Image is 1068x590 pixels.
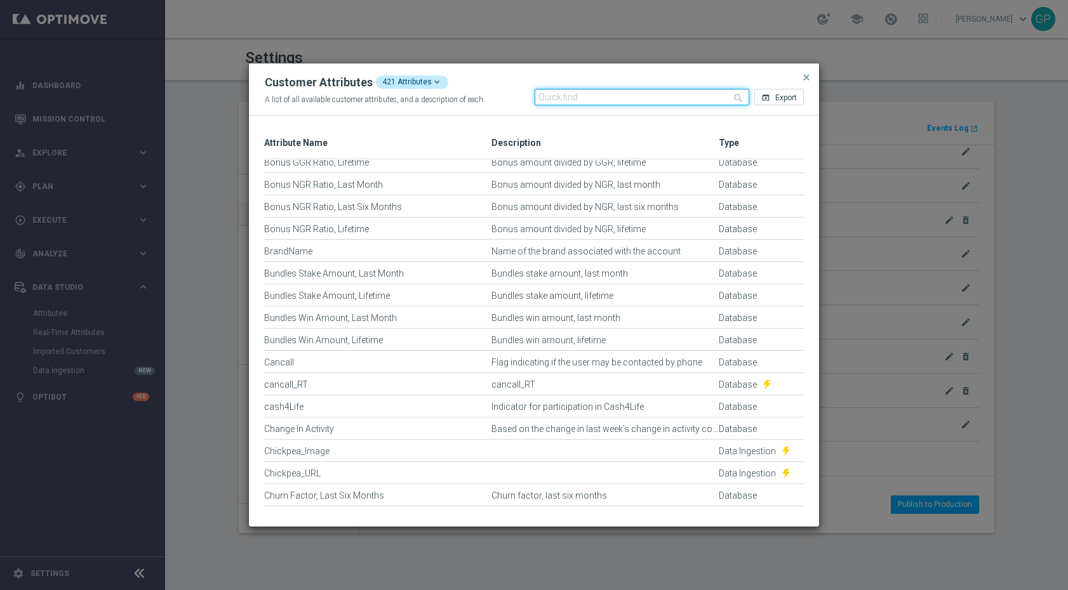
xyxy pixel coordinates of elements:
span: Type [719,138,739,148]
div: Type [719,157,757,168]
input: Quick find [535,89,750,105]
img: Realtime attribute [776,446,790,457]
div: A list of all available customer attributes, and a description of each. [265,95,535,105]
div: Press SPACE to select this row. [264,395,804,417]
span: Database [719,379,757,390]
span: Database [719,402,757,412]
div: Bonus amount divided by NGR, last six months [491,202,719,223]
div: cash4Life [264,402,491,423]
div: Type [719,335,757,346]
div: Press SPACE to select this row. [264,484,804,506]
div: Press SPACE to select this row. [264,240,804,262]
div: Type [719,357,757,368]
div: cancall_RT [491,379,719,401]
div: Press SPACE to select this row. [264,506,804,528]
div: Press SPACE to select this row. [264,440,804,462]
span: Database [719,291,757,301]
span: Database [719,202,757,213]
div: Press SPACE to select this row. [264,462,804,484]
div: 421 Attributes [376,75,448,89]
div: Type [719,246,757,257]
div: Type [719,291,757,301]
div: Type [719,224,757,235]
div: Press SPACE to select this row. [264,151,804,173]
div: Press SPACE to select this row. [264,373,804,395]
div: Chickpea_Image [264,446,491,468]
span: Database [719,335,757,346]
div: Bundles stake amount, lifetime [491,291,719,312]
span: Database [719,424,757,435]
span: Export [775,93,797,102]
div: Type [719,402,757,412]
span: Attribute Name [264,138,328,148]
div: Press SPACE to select this row. [264,173,804,195]
span: Database [719,157,757,168]
div: Chickpea_URL [264,468,491,490]
span: Database [719,246,757,257]
span: Database [719,180,757,190]
i: open_in_browser [761,93,770,102]
div: Type [719,468,790,479]
div: Bundles Stake Amount, Lifetime [264,291,491,312]
div: Press SPACE to select this row. [264,417,804,440]
div: Press SPACE to select this row. [264,329,804,351]
div: Churn Factor, Last Six Months [264,490,491,512]
span: Database [719,224,757,235]
span: Database [719,268,757,279]
div: Type [719,424,757,435]
i: search [733,93,744,104]
div: BrandName [264,246,491,268]
div: Name of the brand associated with the account [491,246,719,268]
span: close [801,72,811,82]
div: Customer Attributes [265,75,373,89]
div: Churn factor, last six months [491,490,719,512]
span: Data Ingestion [719,468,776,479]
div: Bundles stake amount, last month [491,268,719,290]
div: Type [719,379,771,390]
div: Change In Activity [264,424,491,445]
div: Bonus NGR Ratio, Last Six Months [264,202,491,223]
div: Press SPACE to select this row. [264,195,804,218]
div: Bundles Stake Amount, Last Month [264,268,491,290]
div: Press SPACE to select this row. [264,218,804,240]
span: Database [719,357,757,368]
div: Indicator for participation in Cash4Life [491,402,719,423]
div: Flag indicating if the user may be contacted by phone [491,357,719,379]
span: Description [491,138,541,148]
div: Bundles win amount, lifetime [491,335,719,357]
button: open_in_browser Export [754,89,804,105]
div: Bonus amount divided by GGR, lifetime [491,157,719,179]
div: Type [719,180,757,190]
img: Realtime attribute [757,379,771,390]
div: Type [719,490,757,501]
div: Type [719,268,757,279]
div: Type [719,446,790,457]
div: Bonus amount divided by NGR, last month [491,180,719,201]
div: Bonus GGR Ratio, Lifetime [264,157,491,179]
div: Based on the change in last week's change in activity compared to the average weekly activity in ... [491,424,719,445]
span: Database [719,313,757,324]
span: Database [719,490,757,501]
div: Press SPACE to select this row. [264,284,804,306]
div: Type [719,202,757,213]
div: Bonus amount divided by NGR, lifetime [491,224,719,246]
div: Press SPACE to select this row. [264,306,804,329]
div: Bundles Win Amount, Last Month [264,313,491,334]
div: Bundles Win Amount, Lifetime [264,335,491,357]
div: Press SPACE to select this row. [264,262,804,284]
div: Cancall [264,357,491,379]
div: cancall_RT [264,379,491,401]
div: Bonus NGR Ratio, Last Month [264,180,491,201]
div: Bonus NGR Ratio, Lifetime [264,224,491,246]
div: Type [719,313,757,324]
div: Press SPACE to select this row. [264,351,804,373]
span: Data Ingestion [719,446,776,457]
div: Bundles win amount, last month [491,313,719,334]
img: Realtime attribute [776,468,790,479]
